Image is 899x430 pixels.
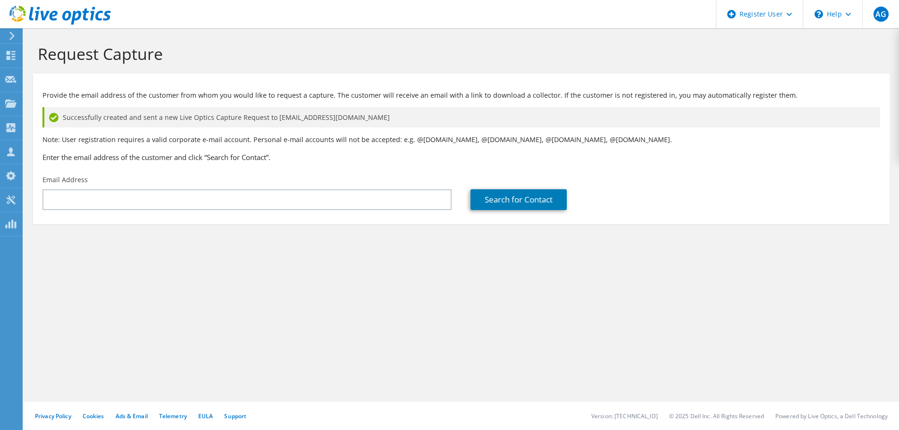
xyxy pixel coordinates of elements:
p: Provide the email address of the customer from whom you would like to request a capture. The cust... [42,90,880,101]
li: Version: [TECHNICAL_ID] [591,412,658,420]
a: Support [224,412,246,420]
a: Ads & Email [116,412,148,420]
a: Telemetry [159,412,187,420]
a: EULA [198,412,213,420]
a: Privacy Policy [35,412,71,420]
h1: Request Capture [38,44,880,64]
label: Email Address [42,175,88,185]
svg: \n [815,10,823,18]
li: © 2025 Dell Inc. All Rights Reserved [669,412,764,420]
p: Note: User registration requires a valid corporate e-mail account. Personal e-mail accounts will ... [42,135,880,145]
span: AG [874,7,889,22]
a: Cookies [83,412,104,420]
li: Powered by Live Optics, a Dell Technology [775,412,888,420]
h3: Enter the email address of the customer and click “Search for Contact”. [42,152,880,162]
span: Successfully created and sent a new Live Optics Capture Request to [EMAIL_ADDRESS][DOMAIN_NAME] [63,112,390,123]
a: Search for Contact [471,189,567,210]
